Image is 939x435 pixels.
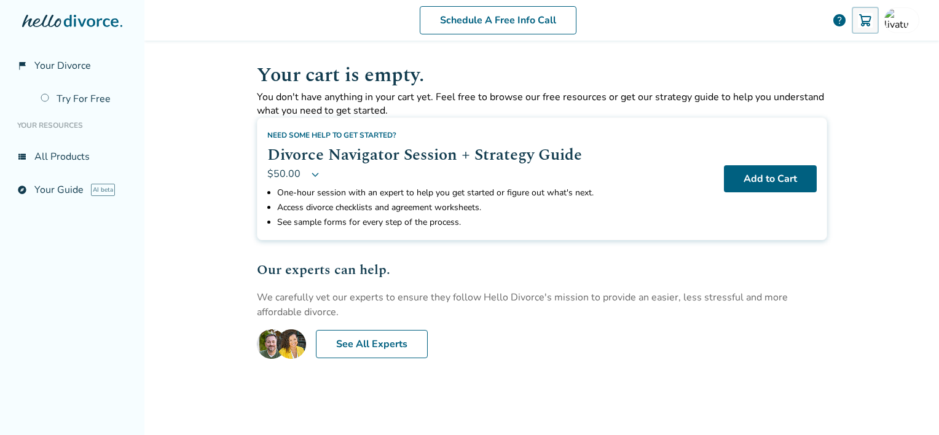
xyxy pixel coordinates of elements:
img: livaturi1993@gmail.com [884,8,909,33]
a: flag_2Your Divorce [10,52,135,80]
li: See sample forms for every step of the process. [277,215,714,230]
li: One-hour session with an expert to help you get started or figure out what's next. [277,186,714,200]
h2: Our experts can help. [257,260,827,280]
span: explore [17,185,27,195]
p: We carefully vet our experts to ensure they follow Hello Divorce's mission to provide an easier, ... [257,290,827,319]
a: exploreYour GuideAI beta [10,176,135,204]
a: Try For Free [33,85,135,113]
span: view_list [17,152,27,162]
button: Add to Cart [724,165,817,192]
h1: Your cart is empty. [257,60,827,90]
a: help [832,13,847,28]
li: Your Resources [10,113,135,138]
span: flag_2 [17,61,27,71]
span: AI beta [91,184,115,196]
li: Access divorce checklists and agreement worksheets. [277,200,714,215]
img: E [257,329,306,359]
a: Schedule A Free Info Call [420,6,576,34]
img: Cart [858,13,873,28]
span: $50.00 [267,167,301,181]
p: You don't have anything in your cart yet. Feel free to browse our free resources or get our strat... [257,90,827,117]
span: Your Divorce [34,59,91,72]
h2: Divorce Navigator Session + Strategy Guide [267,143,714,167]
a: See All Experts [316,330,428,358]
span: Need some help to get started? [267,130,396,140]
a: view_listAll Products [10,143,135,171]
